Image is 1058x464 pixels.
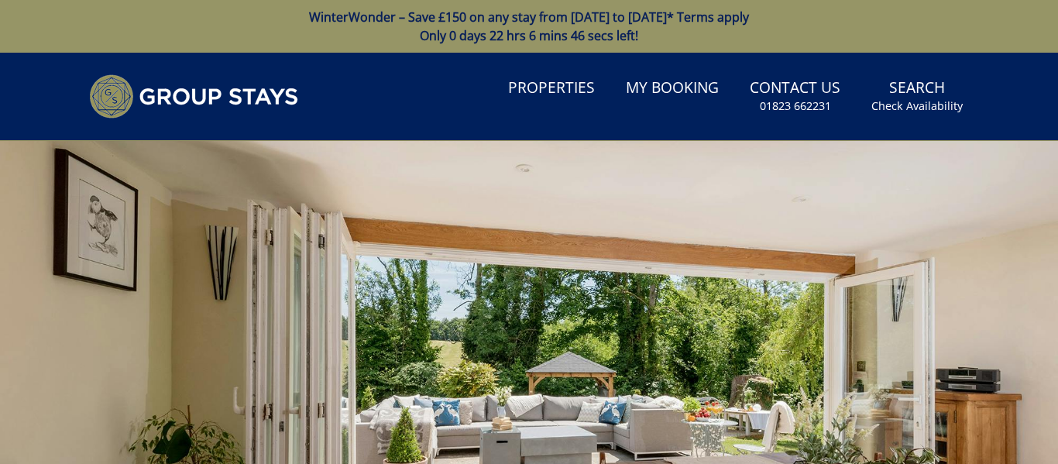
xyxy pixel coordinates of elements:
[620,71,725,106] a: My Booking
[420,27,638,44] span: Only 0 days 22 hrs 6 mins 46 secs left!
[502,71,601,106] a: Properties
[760,98,831,114] small: 01823 662231
[744,71,847,122] a: Contact Us01823 662231
[865,71,969,122] a: SearchCheck Availability
[871,98,963,114] small: Check Availability
[89,74,298,119] img: Group Stays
